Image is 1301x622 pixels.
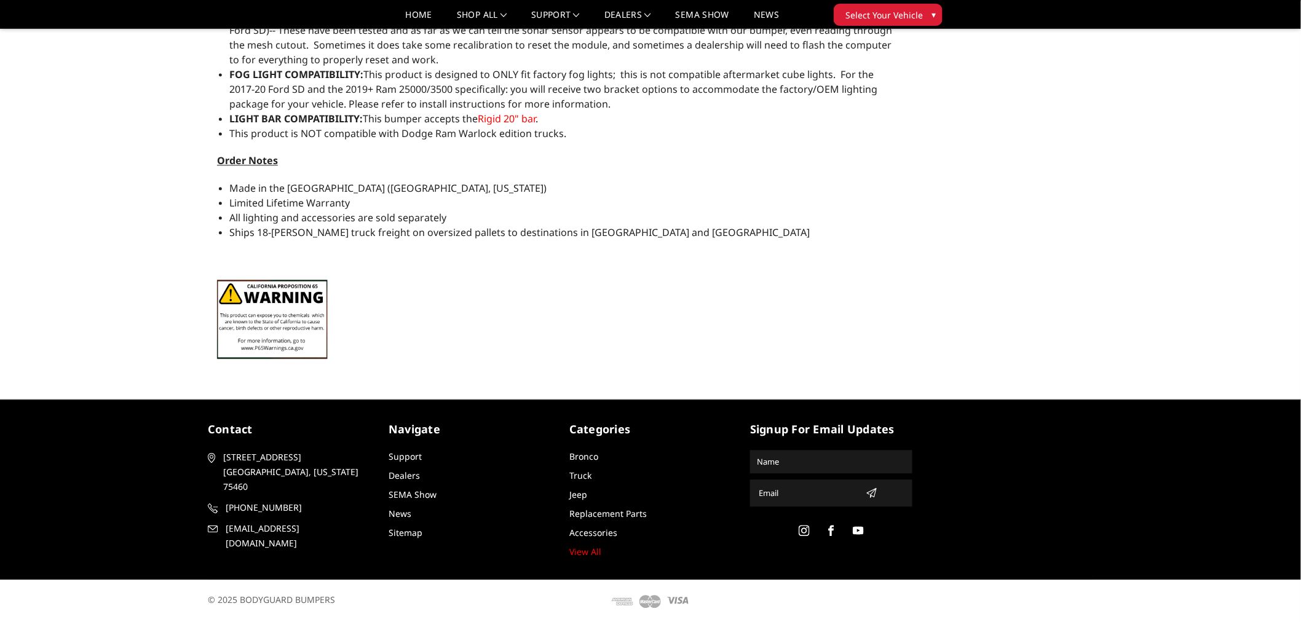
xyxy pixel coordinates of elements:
input: Name [752,452,911,471]
span: Ships 18-[PERSON_NAME] truck freight on oversized pallets to destinations in [GEOGRAPHIC_DATA] an... [229,226,810,239]
iframe: Chat Widget [1240,563,1301,622]
a: SEMA Show [676,10,729,28]
a: Truck [569,470,591,481]
a: Support [389,451,422,462]
a: Home [406,10,432,28]
h5: signup for email updates [750,421,912,438]
a: Rigid 20" bar [478,112,536,125]
strong: FOG LIGHT COMPATIBILITY: [229,68,363,81]
a: SEMA Show [389,489,437,500]
span: This product is designed to ONLY fit factory fog lights; this is not compatible aftermarket cube ... [229,68,877,111]
a: News [754,10,779,28]
strong: LIGHT BAR COMPATIBILITY: [229,112,363,125]
span: This bumper accepts the . [229,112,538,125]
a: News [389,508,411,519]
a: [EMAIL_ADDRESS][DOMAIN_NAME] [208,521,370,551]
strong: Order Notes [217,154,278,167]
a: shop all [457,10,507,28]
a: Replacement Parts [569,508,647,519]
span: Trucks with the "technology package" which offer adaptive cruise control, (Example: 2017-20 Ford ... [229,9,892,66]
a: [PHONE_NUMBER] [208,500,370,515]
h5: contact [208,421,370,438]
a: View All [569,546,601,557]
button: Select Your Vehicle [834,4,943,26]
span: Made in the [GEOGRAPHIC_DATA] ([GEOGRAPHIC_DATA], [US_STATE]) [229,181,547,195]
h5: Navigate [389,421,551,438]
h5: Categories [569,421,732,438]
span: [PHONE_NUMBER] [226,500,368,515]
a: Sitemap [389,527,422,538]
span: This product is NOT compatible with Dodge Ram Warlock edition trucks. [229,127,566,140]
span: All lighting and accessories are sold separately [229,211,446,224]
a: Support [531,10,580,28]
input: Email [754,483,861,503]
a: Dealers [389,470,420,481]
span: [EMAIL_ADDRESS][DOMAIN_NAME] [226,521,368,551]
a: Bronco [569,451,598,462]
span: Limited Lifetime Warranty [229,196,350,210]
span: [STREET_ADDRESS] [GEOGRAPHIC_DATA], [US_STATE] 75460 [223,450,366,494]
a: Accessories [569,527,617,538]
span: © 2025 BODYGUARD BUMPERS [208,594,335,605]
span: ▾ [931,8,936,21]
a: Dealers [604,10,651,28]
a: Jeep [569,489,587,500]
span: Select Your Vehicle [845,9,923,22]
